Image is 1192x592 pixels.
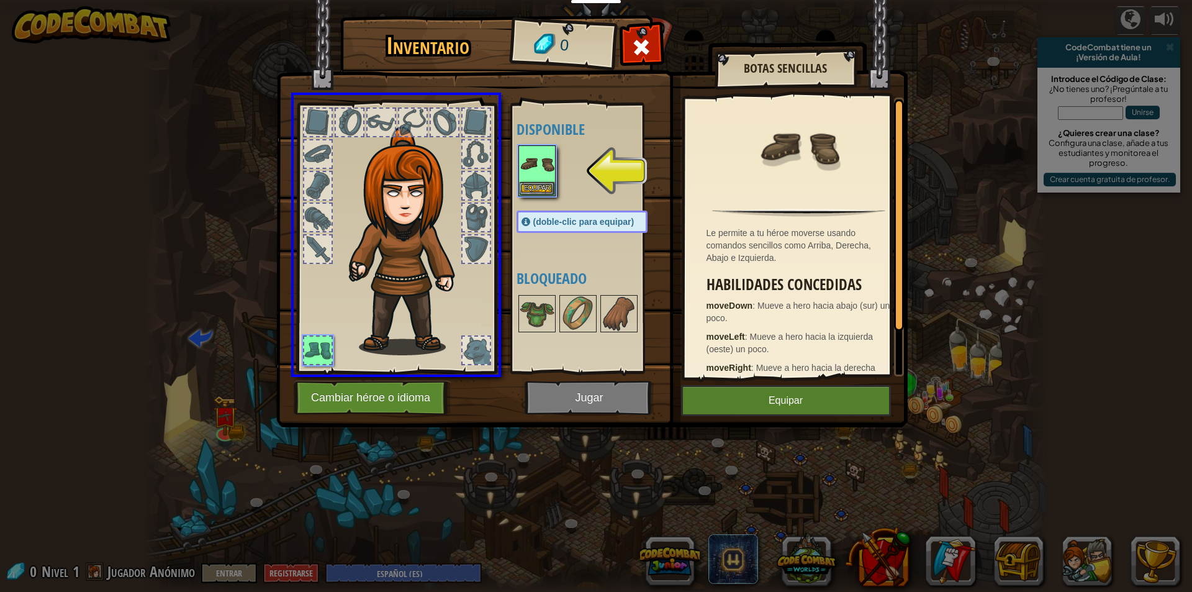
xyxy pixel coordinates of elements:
img: portrait.png [602,296,636,331]
button: Cambiar héroe o idioma [294,381,451,415]
h4: Disponible [517,121,672,137]
div: Le permite a tu héroe moverse usando comandos sencillos como Arriba, Derecha, Abajo e Izquierda. [707,227,898,264]
img: hr.png [712,209,885,217]
h1: Inventario [349,33,507,59]
img: portrait.png [561,296,595,331]
button: Equipar [681,385,891,416]
span: : [752,301,757,311]
strong: moveLeft [707,332,745,342]
span: Mueve a hero hacia la derecha (este) un poco. [707,363,875,385]
span: : [751,363,756,373]
strong: moveRight [707,363,751,373]
span: Mueve a hero hacia abajo (sur) un poco. [707,301,890,323]
h4: Bloqueado [517,270,672,286]
span: 0 [559,34,569,57]
img: hair_f2.png [343,127,477,355]
img: portrait.png [759,107,839,188]
button: Equipar [520,182,554,195]
span: (doble-clic para equipar) [533,217,634,227]
strong: moveDown [707,301,753,311]
h2: Botas Sencillas [727,61,844,75]
span: : [745,332,750,342]
img: portrait.png [520,147,554,181]
span: Mueve a hero hacia la izquierda (oeste) un poco. [707,332,873,354]
img: portrait.png [520,296,554,331]
h3: Habilidades concedidas [707,276,898,293]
